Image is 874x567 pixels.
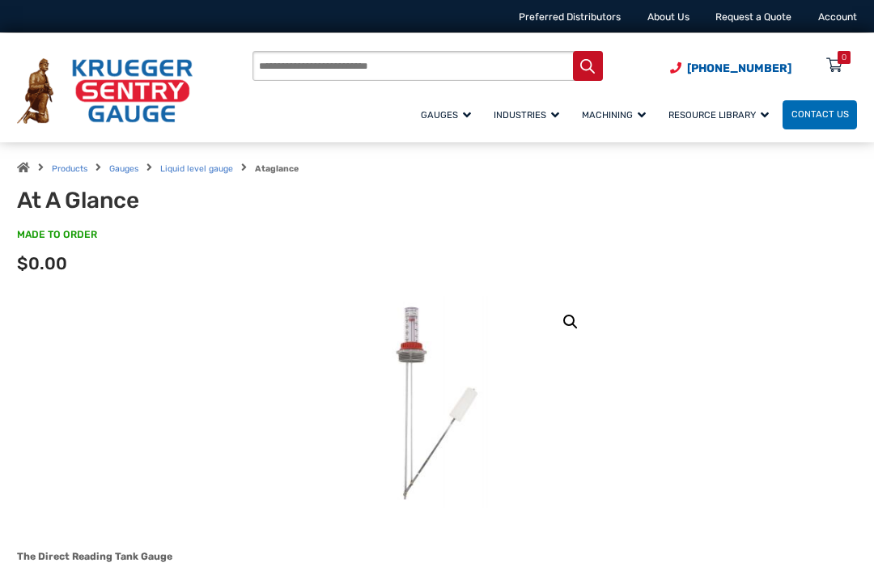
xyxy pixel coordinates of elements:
span: Gauges [421,109,471,121]
a: Liquid level gauge [160,163,233,174]
span: Contact Us [791,108,849,120]
a: About Us [647,11,689,23]
span: MADE TO ORDER [17,228,97,243]
span: $0.00 [17,253,67,273]
span: [PHONE_NUMBER] [687,61,791,75]
a: Request a Quote [715,11,791,23]
a: Phone Number (920) 434-8860 [670,60,791,77]
a: Account [818,11,857,23]
a: Products [52,163,87,174]
div: 0 [842,51,846,64]
strong: The Direct Reading Tank Gauge [17,551,172,562]
span: Resource Library [668,109,769,121]
a: Gauges [412,98,485,131]
img: Krueger Sentry Gauge [17,58,193,123]
strong: Ataglance [255,163,299,174]
h1: At A Glance [17,187,353,214]
a: Resource Library [660,98,783,131]
a: Industries [485,98,573,131]
a: Gauges [109,163,138,174]
a: Machining [573,98,660,131]
img: At A Glance [352,296,522,509]
a: Contact Us [783,100,857,129]
span: Industries [494,109,559,121]
a: Preferred Distributors [519,11,621,23]
span: Machining [582,109,646,121]
a: View full-screen image gallery [556,307,585,336]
